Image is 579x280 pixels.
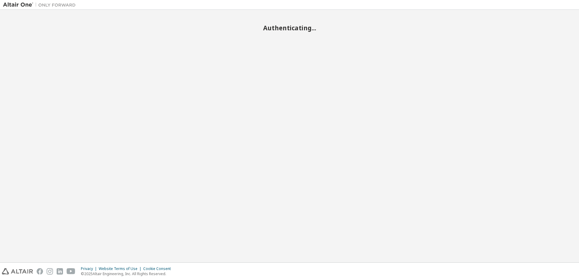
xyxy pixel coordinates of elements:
[81,266,99,271] div: Privacy
[3,24,576,32] h2: Authenticating...
[81,271,174,276] p: © 2025 Altair Engineering, Inc. All Rights Reserved.
[67,268,75,275] img: youtube.svg
[47,268,53,275] img: instagram.svg
[37,268,43,275] img: facebook.svg
[143,266,174,271] div: Cookie Consent
[99,266,143,271] div: Website Terms of Use
[2,268,33,275] img: altair_logo.svg
[57,268,63,275] img: linkedin.svg
[3,2,79,8] img: Altair One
